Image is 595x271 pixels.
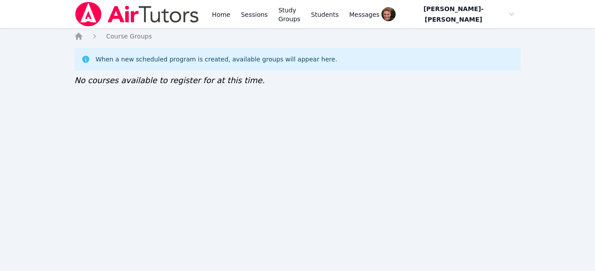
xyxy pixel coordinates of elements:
span: Course Groups [106,33,152,40]
a: Course Groups [106,32,152,41]
div: When a new scheduled program is created, available groups will appear here. [95,55,337,64]
nav: Breadcrumb [74,32,521,41]
span: No courses available to register for at this time. [74,76,265,85]
img: Air Tutors [74,2,199,27]
span: Messages [349,10,380,19]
